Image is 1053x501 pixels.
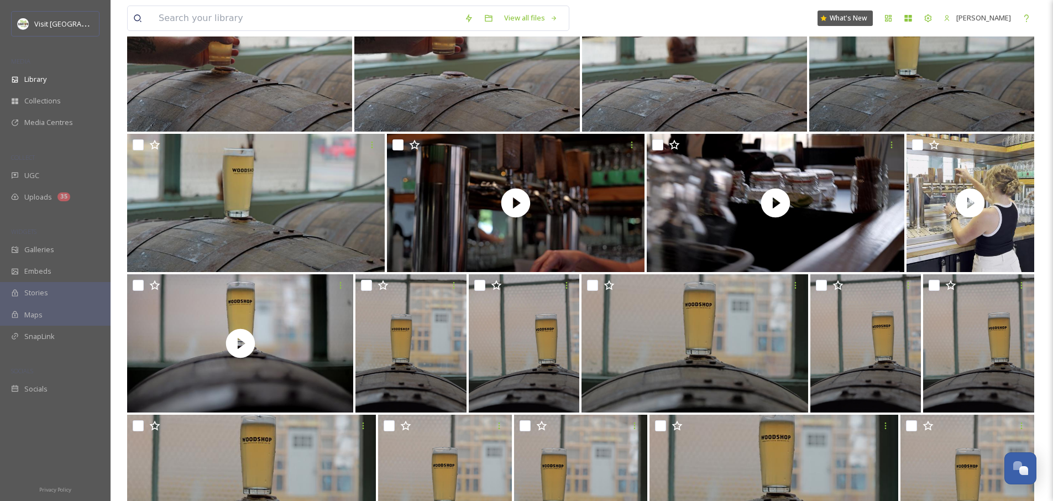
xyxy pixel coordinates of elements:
img: thumbnail [387,134,645,272]
img: Woodshop Brewing_P1010054.JPG [355,274,467,413]
a: [PERSON_NAME] [938,7,1017,29]
span: Embeds [24,266,51,276]
span: Library [24,74,46,85]
a: Privacy Policy [39,482,71,495]
a: What's New [818,11,873,26]
img: thumbnail [907,134,1034,272]
span: Uploads [24,192,52,202]
span: Media Centres [24,117,73,128]
span: WIDGETS [11,227,36,236]
span: Stories [24,288,48,298]
span: Privacy Policy [39,486,71,493]
img: Woodshop Brewing_P1010055.JPG [469,274,580,413]
span: COLLECT [11,153,35,161]
span: SnapLink [24,331,55,342]
span: [PERSON_NAME] [956,13,1011,23]
img: Woodshop Brewing_P1010056.JPG [923,274,1034,413]
span: SOCIALS [11,367,33,375]
span: Galleries [24,244,54,255]
img: thumbnail [647,134,904,272]
span: MEDIA [11,57,30,65]
img: Woodshop Brewing_P1010057.JPG [810,274,921,413]
span: Socials [24,384,48,394]
a: View all files [499,7,563,29]
span: Collections [24,96,61,106]
div: 35 [57,192,70,201]
img: download.jpeg [18,18,29,29]
img: Woodshop Brewing_P1010059.JPG [127,134,385,272]
img: thumbnail [127,274,353,413]
img: Woodshop Brewing_P1010043.JPG [581,274,808,413]
span: Visit [GEOGRAPHIC_DATA] [34,18,120,29]
button: Open Chat [1004,452,1036,484]
input: Search your library [153,6,459,30]
span: Maps [24,310,43,320]
span: UGC [24,170,39,181]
